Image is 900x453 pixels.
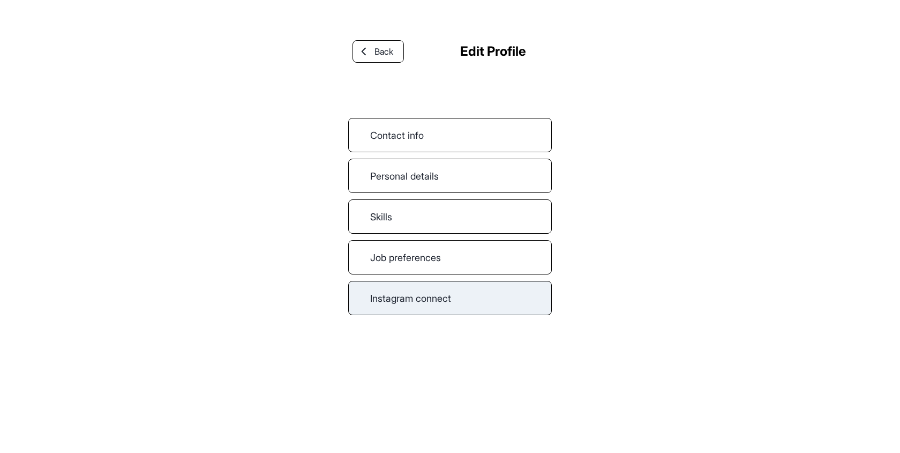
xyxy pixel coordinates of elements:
div: Job preferences [348,240,552,274]
a: Instagram connect [348,281,552,315]
a: Skills [348,199,552,234]
a: Back [352,40,404,63]
div: Edit Profile [460,42,526,61]
div: Personal details [348,159,552,193]
span: Back [374,45,393,58]
a: Contact info [348,118,552,152]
